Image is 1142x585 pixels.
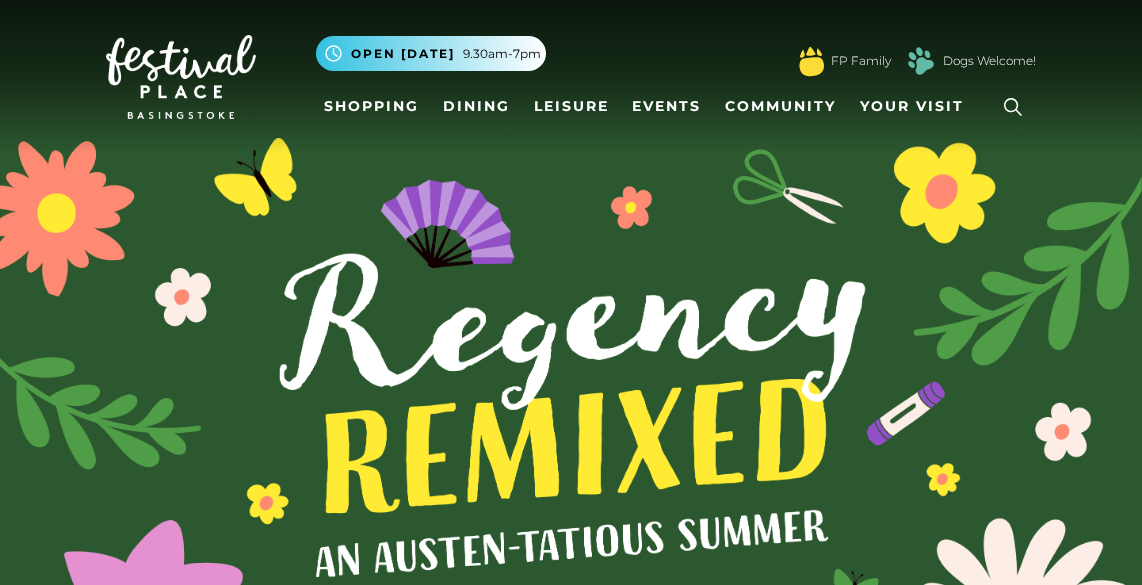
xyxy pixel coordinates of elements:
span: Open [DATE] [351,45,455,63]
a: Dogs Welcome! [943,52,1036,70]
a: Events [624,88,709,125]
a: Dining [435,88,518,125]
img: Festival Place Logo [106,35,256,119]
a: Shopping [316,88,427,125]
span: 9.30am-7pm [463,45,541,63]
a: Leisure [526,88,617,125]
a: FP Family [831,52,891,70]
span: Your Visit [860,96,964,117]
button: Open [DATE] 9.30am-7pm [316,36,546,71]
a: Community [717,88,844,125]
a: Your Visit [852,88,982,125]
